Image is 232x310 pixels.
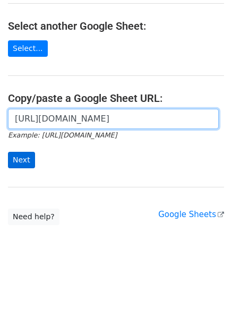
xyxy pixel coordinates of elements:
input: Next [8,152,35,168]
iframe: Chat Widget [179,259,232,310]
a: Need help? [8,209,59,225]
h4: Copy/paste a Google Sheet URL: [8,92,224,105]
h4: Select another Google Sheet: [8,20,224,32]
a: Select... [8,40,48,57]
small: Example: [URL][DOMAIN_NAME] [8,131,117,139]
input: Paste your Google Sheet URL here [8,109,219,129]
a: Google Sheets [158,210,224,219]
